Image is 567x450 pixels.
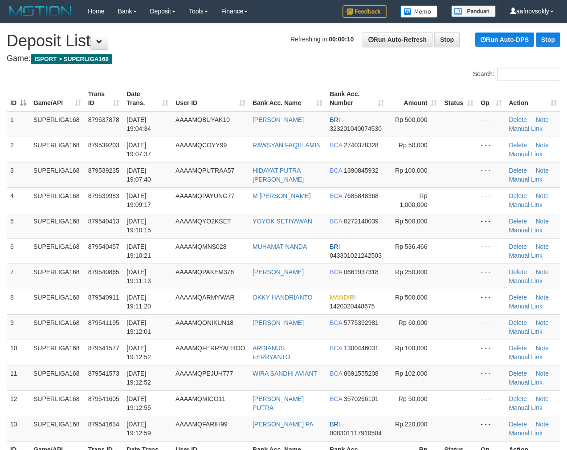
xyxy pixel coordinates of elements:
[88,345,119,352] span: 879541577
[509,227,543,234] a: Manual Link
[175,319,233,326] span: AAAAMQONIKUN18
[344,319,379,326] span: Copy 5775392981 to clipboard
[509,150,543,158] a: Manual Link
[395,421,427,428] span: Rp 220,000
[253,345,290,361] a: ARDIANUS FERRYANTO
[30,264,85,289] td: SUPERLIGA168
[509,430,543,437] a: Manual Link
[330,243,340,250] span: BRI
[126,370,151,386] span: [DATE] 19:12:52
[330,421,340,428] span: BRI
[126,218,151,234] span: [DATE] 19:10:15
[509,252,543,259] a: Manual Link
[451,5,496,17] img: panduan.png
[509,176,543,183] a: Manual Link
[30,238,85,264] td: SUPERLIGA168
[253,243,307,250] a: MUHAMAT NANDA
[175,192,235,199] span: AAAAMQPAYUNG77
[253,319,304,326] a: [PERSON_NAME]
[344,218,379,225] span: Copy 0272140039 to clipboard
[88,268,119,276] span: 879540865
[477,314,505,340] td: - - -
[509,192,527,199] a: Delete
[509,294,527,301] a: Delete
[330,252,382,259] span: Copy 043301021242503 to clipboard
[344,395,379,402] span: Copy 3570266101 to clipboard
[509,303,543,310] a: Manual Link
[363,32,432,47] a: Run Auto-Refresh
[7,289,30,314] td: 8
[30,111,85,137] td: SUPERLIGA168
[30,86,85,111] th: Game/API: activate to sort column ascending
[509,328,543,335] a: Manual Link
[395,345,427,352] span: Rp 100,000
[509,404,543,411] a: Manual Link
[535,268,549,276] a: Note
[344,345,379,352] span: Copy 1300446031 to clipboard
[172,86,249,111] th: User ID: activate to sort column ascending
[85,86,123,111] th: Trans ID: activate to sort column ascending
[395,370,427,377] span: Rp 102,000
[330,116,340,123] span: BRI
[7,416,30,441] td: 13
[7,162,30,187] td: 3
[535,192,549,199] a: Note
[399,395,428,402] span: Rp 50,000
[509,395,527,402] a: Delete
[126,243,151,259] span: [DATE] 19:10:21
[30,390,85,416] td: SUPERLIGA168
[175,167,234,174] span: AAAAMQPUTRAA57
[175,421,228,428] span: AAAAMQFARIH99
[253,116,304,123] a: [PERSON_NAME]
[175,142,227,149] span: AAAAMQCOYY99
[253,268,304,276] a: [PERSON_NAME]
[535,345,549,352] a: Note
[7,390,30,416] td: 12
[330,395,342,402] span: BCA
[506,86,561,111] th: Action: activate to sort column ascending
[477,86,505,111] th: Op: activate to sort column ascending
[330,370,342,377] span: BCA
[477,365,505,390] td: - - -
[395,116,427,123] span: Rp 500,000
[509,167,527,174] a: Delete
[249,86,326,111] th: Bank Acc. Name: activate to sort column ascending
[126,192,151,208] span: [DATE] 19:09:17
[126,345,151,361] span: [DATE] 19:12:52
[535,116,549,123] a: Note
[7,264,30,289] td: 7
[253,142,321,149] a: RAWSYAN FAQIH AMIN
[388,86,441,111] th: Amount: activate to sort column ascending
[477,289,505,314] td: - - -
[290,36,354,43] span: Refreshing in:
[535,319,549,326] a: Note
[344,268,379,276] span: Copy 0661937318 to clipboard
[330,430,382,437] span: Copy 008301117910504 to clipboard
[330,192,342,199] span: BCA
[477,238,505,264] td: - - -
[535,167,549,174] a: Note
[7,213,30,238] td: 5
[535,294,549,301] a: Note
[509,201,543,208] a: Manual Link
[253,395,304,411] a: [PERSON_NAME] PUTRA
[7,4,74,18] img: MOTION_logo.png
[477,162,505,187] td: - - -
[330,167,342,174] span: BCA
[88,294,119,301] span: 879540911
[509,319,527,326] a: Delete
[477,340,505,365] td: - - -
[477,187,505,213] td: - - -
[326,86,388,111] th: Bank Acc. Number: activate to sort column ascending
[88,116,119,123] span: 879537878
[126,294,151,310] span: [DATE] 19:11:20
[30,289,85,314] td: SUPERLIGA168
[395,268,427,276] span: Rp 250,000
[7,187,30,213] td: 4
[395,294,427,301] span: Rp 500,000
[330,303,375,310] span: Copy 1420020448675 to clipboard
[7,340,30,365] td: 10
[535,243,549,250] a: Note
[343,5,387,18] img: Feedback.jpg
[477,213,505,238] td: - - -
